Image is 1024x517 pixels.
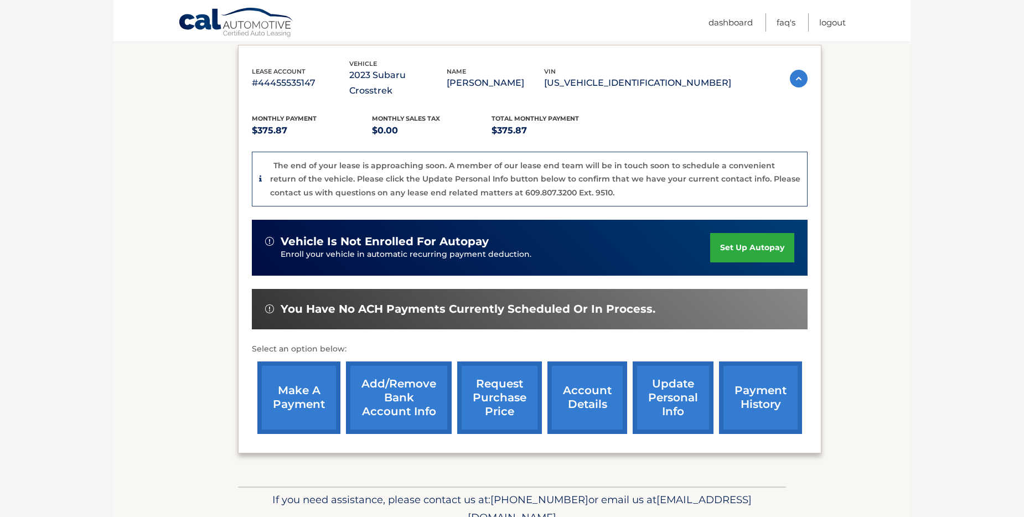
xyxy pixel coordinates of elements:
[719,361,802,434] a: payment history
[708,13,753,32] a: Dashboard
[819,13,846,32] a: Logout
[270,161,800,198] p: The end of your lease is approaching soon. A member of our lease end team will be in touch soon t...
[544,75,731,91] p: [US_VEHICLE_IDENTIFICATION_NUMBER]
[281,235,489,249] span: vehicle is not enrolled for autopay
[349,60,377,68] span: vehicle
[265,237,274,246] img: alert-white.svg
[490,493,588,506] span: [PHONE_NUMBER]
[349,68,447,99] p: 2023 Subaru Crosstrek
[252,68,306,75] span: lease account
[252,123,372,138] p: $375.87
[252,75,349,91] p: #44455535147
[281,249,710,261] p: Enroll your vehicle in automatic recurring payment deduction.
[257,361,340,434] a: make a payment
[790,70,808,87] img: accordion-active.svg
[633,361,713,434] a: update personal info
[710,233,794,262] a: set up autopay
[492,115,579,122] span: Total Monthly Payment
[447,68,466,75] span: name
[547,361,627,434] a: account details
[492,123,612,138] p: $375.87
[544,68,556,75] span: vin
[777,13,795,32] a: FAQ's
[372,123,492,138] p: $0.00
[372,115,440,122] span: Monthly sales Tax
[281,302,655,316] span: You have no ACH payments currently scheduled or in process.
[265,304,274,313] img: alert-white.svg
[457,361,542,434] a: request purchase price
[447,75,544,91] p: [PERSON_NAME]
[178,7,294,39] a: Cal Automotive
[346,361,452,434] a: Add/Remove bank account info
[252,115,317,122] span: Monthly Payment
[252,343,808,356] p: Select an option below:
